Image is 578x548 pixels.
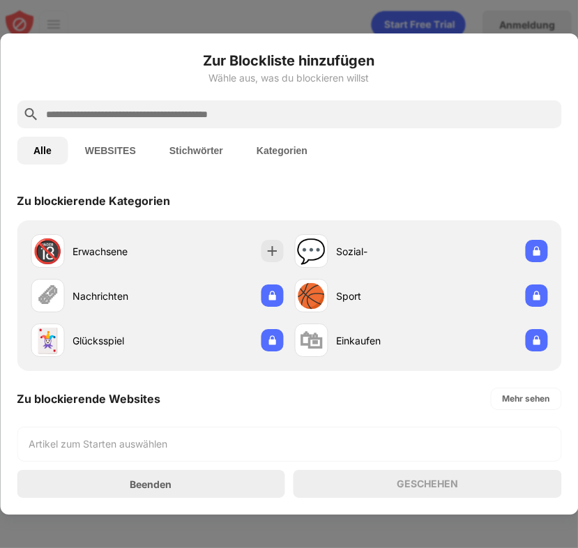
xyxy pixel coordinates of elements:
div: Einkaufen [337,333,421,348]
div: Sozial- [337,244,421,259]
div: Zu blockierende Kategorien [17,194,170,208]
button: Kategorien [240,137,324,165]
div: Artikel zum Starten auswählen [29,437,167,451]
div: 💬 [297,237,326,266]
div: 🃏 [33,326,62,355]
div: 🏀 [297,282,326,310]
button: WEBSITES [68,137,153,165]
div: 🛍 [300,326,324,355]
div: Beenden [130,478,172,490]
div: Zu blockierende Websites [17,392,160,406]
img: search.svg [22,106,39,123]
div: Nachrichten [73,289,157,303]
div: 🗞 [36,282,59,310]
button: Stichwörter [153,137,240,165]
h6: Zur Blockliste hinzufügen [17,50,561,71]
div: Glücksspiel [73,333,157,348]
div: Mehr sehen [502,392,549,406]
div: Erwachsene [73,244,157,259]
div: Sport [337,289,421,303]
div: 🔞 [33,237,62,266]
button: Alle [17,137,68,165]
div: Wähle aus, was du blockieren willst [17,73,561,84]
div: GESCHEHEN [397,478,458,489]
